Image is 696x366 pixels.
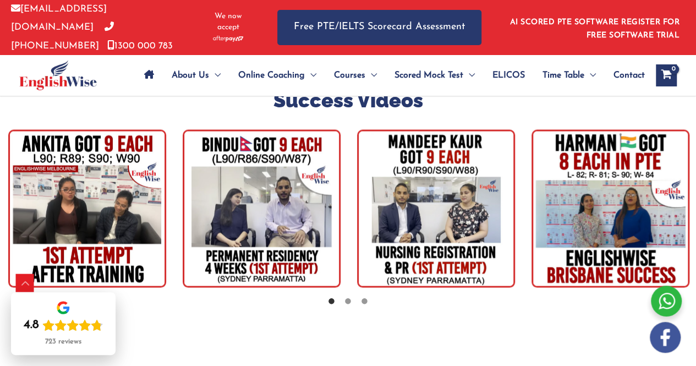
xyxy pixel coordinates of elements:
[11,23,114,50] a: [PHONE_NUMBER]
[534,56,605,95] a: Time TableMenu Toggle
[492,56,525,95] span: ELICOS
[213,36,243,42] img: Afterpay-Logo
[183,129,341,287] img: null
[365,56,377,95] span: Menu Toggle
[386,56,484,95] a: Scored Mock TestMenu Toggle
[650,322,681,353] img: white-facebook.png
[19,60,97,90] img: cropped-ew-logo
[24,318,39,333] div: 4.8
[163,56,229,95] a: About UsMenu Toggle
[484,56,534,95] a: ELICOS
[229,56,325,95] a: Online CoachingMenu Toggle
[510,18,680,40] a: AI SCORED PTE SOFTWARE REGISTER FOR FREE SOFTWARE TRIAL
[209,56,221,95] span: Menu Toggle
[206,11,250,33] span: We now accept
[584,56,596,95] span: Menu Toggle
[172,56,209,95] span: About Us
[11,4,107,32] a: [EMAIL_ADDRESS][DOMAIN_NAME]
[357,129,515,287] img: null
[305,56,316,95] span: Menu Toggle
[107,41,173,51] a: 1300 000 783
[8,129,166,287] img: null
[135,56,645,95] nav: Site Navigation: Main Menu
[24,318,103,333] div: Rating: 4.8 out of 5
[45,337,81,346] div: 723 reviews
[463,56,475,95] span: Menu Toggle
[605,56,645,95] a: Contact
[325,56,386,95] a: CoursesMenu Toggle
[394,56,463,95] span: Scored Mock Test
[613,56,645,95] span: Contact
[277,10,481,45] a: Free PTE/IELTS Scorecard Assessment
[503,9,685,45] aside: Header Widget 1
[238,56,305,95] span: Online Coaching
[334,56,365,95] span: Courses
[542,56,584,95] span: Time Table
[656,64,677,86] a: View Shopping Cart, empty
[531,129,689,287] img: null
